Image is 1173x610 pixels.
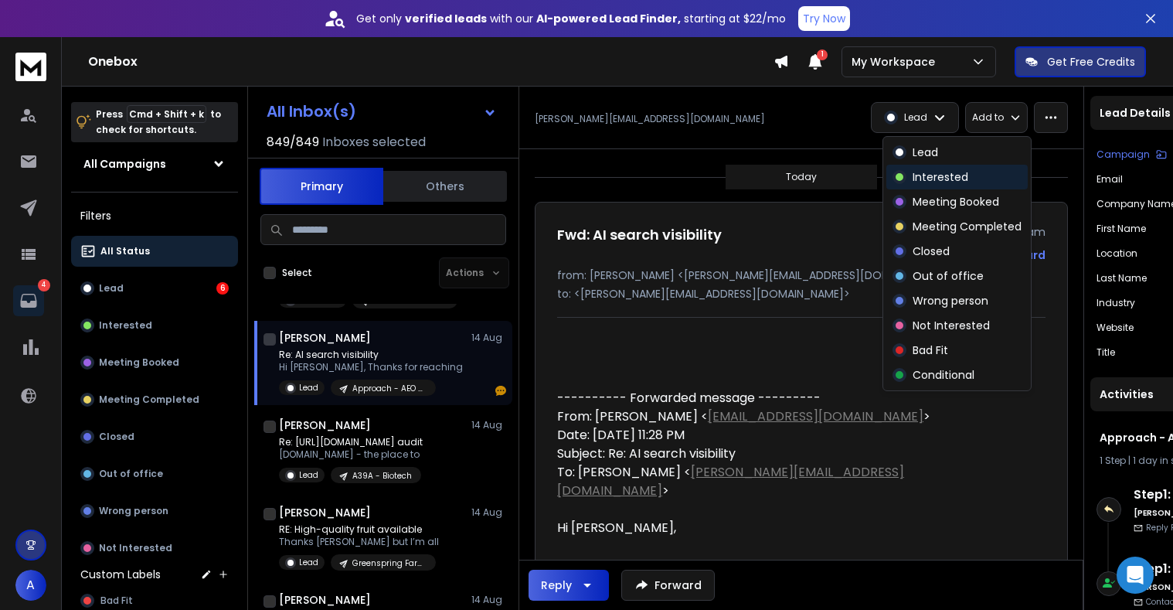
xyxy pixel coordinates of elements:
[904,111,927,124] p: Lead
[913,293,988,308] p: Wrong person
[71,205,238,227] h3: Filters
[383,169,507,203] button: Others
[786,171,817,183] p: Today
[557,463,904,499] a: [PERSON_NAME][EMAIL_ADDRESS][DOMAIN_NAME]
[557,407,1008,426] div: From: [PERSON_NAME] < >
[279,536,439,548] p: Thanks [PERSON_NAME] but I’m all
[279,330,371,346] h1: [PERSON_NAME]
[913,268,984,284] p: Out of office
[1096,173,1123,186] p: Email
[913,244,950,259] p: Closed
[1096,297,1135,309] p: industry
[803,11,845,26] p: Try Now
[80,567,161,582] h3: Custom Labels
[279,523,439,536] p: RE: High-quality fruit available
[352,557,427,569] p: Greenspring Farms - [US_STATE]
[99,394,199,406] p: Meeting Completed
[322,133,426,152] h3: Inboxes selected
[913,194,999,210] p: Meeting Booked
[279,349,463,361] p: Re: AI search visibility
[535,113,765,125] p: [PERSON_NAME][EMAIL_ADDRESS][DOMAIN_NAME]
[536,11,681,26] strong: AI-powered Lead Finder,
[83,156,166,172] h1: All Campaigns
[1096,148,1150,161] p: Campaign
[279,592,371,608] h1: [PERSON_NAME]
[972,111,1004,124] p: Add to
[267,104,356,119] h1: All Inbox(s)
[356,11,786,26] p: Get only with our starting at $22/mo
[471,506,506,519] p: 14 Aug
[96,107,221,138] p: Press to check for shortcuts.
[541,578,572,593] div: Reply
[557,286,1045,302] p: to: <[PERSON_NAME][EMAIL_ADDRESS][DOMAIN_NAME]>
[557,519,1008,537] div: Hi [PERSON_NAME],
[99,468,163,480] p: Out of office
[15,53,46,81] img: logo
[557,463,1008,500] div: To: [PERSON_NAME] < >
[99,431,134,443] p: Closed
[621,570,715,601] button: Forward
[299,557,318,568] p: Lead
[279,505,371,520] h1: [PERSON_NAME]
[471,419,506,431] p: 14 Aug
[15,570,46,601] span: A
[557,556,1008,593] div: Thanks for reaching out. I’m definitely curious to learn more about how this works.
[279,417,371,433] h1: [PERSON_NAME]
[471,332,506,344] p: 14 Aug
[99,282,124,295] p: Lead
[299,382,318,394] p: Lead
[405,11,487,26] strong: verified leads
[216,282,229,295] div: 6
[708,407,923,425] a: [EMAIL_ADDRESS][DOMAIN_NAME]
[352,470,412,482] p: A39A - Biotech
[282,267,312,279] label: Select
[913,318,990,333] p: Not Interested
[557,445,1008,463] div: Subject: Re: AI search visibility
[267,133,319,152] span: 849 / 849
[557,426,1008,445] div: Date: [DATE] 11:28 PM
[852,54,941,70] p: My Workspace
[913,367,974,383] p: Conditional
[279,436,423,448] p: Re: [URL][DOMAIN_NAME] audit
[99,505,168,517] p: Wrong person
[100,595,133,607] span: Bad Fit
[260,168,383,205] button: Primary
[1096,272,1147,285] p: Last Name
[88,53,773,71] h1: Onebox
[279,448,423,461] p: [DOMAIN_NAME] - the place to
[100,245,150,257] p: All Status
[913,219,1022,234] p: Meeting Completed
[913,342,948,358] p: Bad Fit
[1096,322,1134,334] p: Website
[1096,223,1146,235] p: First Name
[1117,557,1154,594] div: Open Intercom Messenger
[1100,105,1171,121] p: Lead Details
[913,145,938,160] p: Lead
[99,542,172,554] p: Not Interested
[1096,247,1137,260] p: location
[913,169,968,185] p: Interested
[127,105,206,123] span: Cmd + Shift + k
[817,49,828,60] span: 1
[1096,346,1115,359] p: Title
[1047,54,1135,70] p: Get Free Credits
[299,469,318,481] p: Lead
[471,594,506,606] p: 14 Aug
[99,319,152,332] p: Interested
[1100,454,1126,467] span: 1 Step
[557,389,1008,407] div: ---------- Forwarded message ---------
[99,356,179,369] p: Meeting Booked
[557,224,722,246] h1: Fwd: AI search visibility
[279,361,463,373] p: Hi [PERSON_NAME], Thanks for reaching
[352,383,427,394] p: Approach - AEO Campaign
[557,268,1045,283] p: from: [PERSON_NAME] <[PERSON_NAME][EMAIL_ADDRESS][DOMAIN_NAME]>
[38,279,50,291] p: 4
